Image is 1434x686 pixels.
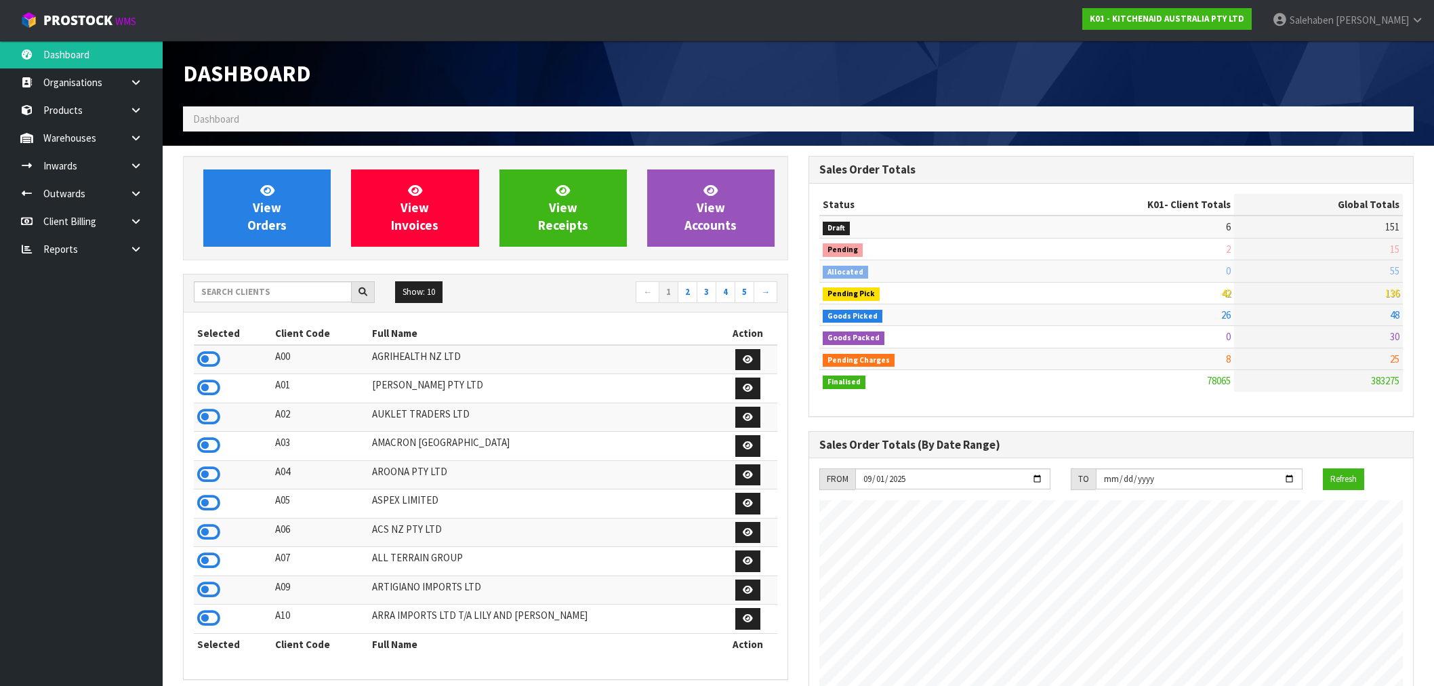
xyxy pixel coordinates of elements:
[369,633,718,655] th: Full Name
[20,12,37,28] img: cube-alt.png
[718,633,777,655] th: Action
[1207,374,1231,387] span: 78065
[369,432,718,461] td: AMACRON [GEOGRAPHIC_DATA]
[194,633,272,655] th: Selected
[369,605,718,634] td: ARRA IMPORTS LTD T/A LILY AND [PERSON_NAME]
[1226,352,1231,365] span: 8
[819,194,1012,216] th: Status
[247,182,287,233] span: View Orders
[495,281,777,305] nav: Page navigation
[697,281,716,303] a: 3
[678,281,697,303] a: 2
[1221,308,1231,321] span: 26
[272,605,369,634] td: A10
[684,182,737,233] span: View Accounts
[499,169,627,247] a: ViewReceipts
[735,281,754,303] a: 5
[272,432,369,461] td: A03
[272,403,369,432] td: A02
[823,287,880,301] span: Pending Pick
[538,182,588,233] span: View Receipts
[369,374,718,403] td: [PERSON_NAME] PTY LTD
[647,169,775,247] a: ViewAccounts
[1226,330,1231,343] span: 0
[1090,13,1244,24] strong: K01 - KITCHENAID AUSTRALIA PTY LTD
[369,460,718,489] td: AROONA PTY LTD
[716,281,735,303] a: 4
[369,576,718,605] td: ARTIGIANO IMPORTS LTD
[823,310,882,323] span: Goods Picked
[369,345,718,374] td: AGRIHEALTH NZ LTD
[351,169,478,247] a: ViewInvoices
[1290,14,1334,26] span: Salehaben
[272,547,369,576] td: A07
[1371,374,1399,387] span: 383275
[272,518,369,547] td: A06
[754,281,777,303] a: →
[1147,198,1164,211] span: K01
[369,518,718,547] td: ACS NZ PTY LTD
[1226,220,1231,233] span: 6
[823,243,863,257] span: Pending
[272,460,369,489] td: A04
[272,323,369,344] th: Client Code
[369,547,718,576] td: ALL TERRAIN GROUP
[1390,243,1399,256] span: 15
[1221,287,1231,300] span: 42
[819,439,1403,451] h3: Sales Order Totals (By Date Range)
[115,15,136,28] small: WMS
[193,113,239,125] span: Dashboard
[659,281,678,303] a: 1
[1385,287,1399,300] span: 136
[1071,468,1096,490] div: TO
[194,323,272,344] th: Selected
[395,281,443,303] button: Show: 10
[272,374,369,403] td: A01
[369,323,718,344] th: Full Name
[1012,194,1235,216] th: - Client Totals
[391,182,438,233] span: View Invoices
[1226,264,1231,277] span: 0
[194,281,352,302] input: Search clients
[1390,352,1399,365] span: 25
[369,489,718,519] td: ASPEX LIMITED
[1385,220,1399,233] span: 151
[272,633,369,655] th: Client Code
[819,468,855,490] div: FROM
[1390,330,1399,343] span: 30
[823,331,884,345] span: Goods Packed
[819,163,1403,176] h3: Sales Order Totals
[823,376,865,389] span: Finalised
[203,169,331,247] a: ViewOrders
[272,489,369,519] td: A05
[183,59,311,87] span: Dashboard
[823,266,868,279] span: Allocated
[1336,14,1409,26] span: [PERSON_NAME]
[636,281,659,303] a: ←
[369,403,718,432] td: AUKLET TRADERS LTD
[272,576,369,605] td: A09
[1323,468,1364,490] button: Refresh
[272,345,369,374] td: A00
[1390,264,1399,277] span: 55
[718,323,777,344] th: Action
[1234,194,1403,216] th: Global Totals
[1082,8,1252,30] a: K01 - KITCHENAID AUSTRALIA PTY LTD
[43,12,112,29] span: ProStock
[1226,243,1231,256] span: 2
[823,354,895,367] span: Pending Charges
[823,222,850,235] span: Draft
[1390,308,1399,321] span: 48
